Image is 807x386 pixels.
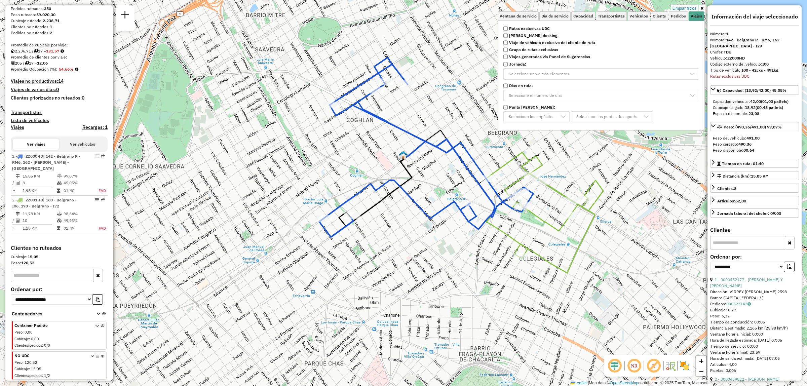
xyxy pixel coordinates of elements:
strong: Viaje de vehículo exclusivo del cliente de ruta [509,40,595,46]
span: Contenedores [12,310,88,317]
span: 0/0 [44,343,50,348]
a: 030523143 [726,301,751,306]
a: Nueva sesión y búsqueda [118,8,132,23]
a: Clientes:8 [710,184,799,193]
strong: 59.020,30 [36,12,55,17]
em: Ruta exportada [101,154,105,158]
strong: 142 - Belgrano R - RM6, 162 - [GEOGRAPHIC_DATA] - I29 [710,37,782,48]
button: Orden creciente [784,262,795,272]
div: Promedio de clientes por viaje: [11,54,108,60]
strong: I00 [762,62,769,67]
strong: 491,00 [746,136,760,141]
strong: 14 [58,78,64,84]
span: NO UDC [14,353,87,359]
i: Clientes [16,181,20,185]
input: Días en ruta: [503,83,508,89]
div: Peso: (490,36/491,00) 99,87% [710,132,799,156]
span: 1/2 [44,373,50,378]
span: | 142 - Belgrano R - RM6, 162 - [PERSON_NAME] - [GEOGRAPHIC_DATA] [12,154,80,171]
strong: Jornada: [509,61,526,67]
div: Peso cargado: [713,141,796,147]
i: Tiempo en ruta [57,189,60,193]
div: Peso ruteado: [11,12,108,18]
strong: 15,05 [28,254,38,259]
h4: Clientes no ruteados [11,245,108,251]
strong: 490,36 [738,142,752,147]
i: Distancia (km) [16,212,20,216]
em: Promedio calculado usando la ocupación más alta (%Peso o %Cubicaje) de cada viaje en la sesión. N... [75,67,78,71]
div: Cubicaje cargado: [713,105,796,111]
input: Viajes generados vía Panel de Sugerencias [503,54,508,60]
h4: Información del viaje seleccionado [710,13,799,20]
div: Cubicaje: [11,254,108,260]
span: | [588,381,589,385]
div: Barrio: (CAPITAL FEDERAL / ) [710,295,799,301]
span: : [29,366,30,371]
strong: 23,08 [748,111,759,116]
span: : [23,360,24,365]
td: FAD [91,187,106,194]
td: 10 [22,217,56,224]
div: Artículos: 4,00 [710,361,799,368]
strong: 42,00 [750,99,761,104]
div: 205 / 17 = [11,60,108,66]
span: Peso: (490,36/491,00) 99,87% [724,124,782,129]
div: Promedio de cubicaje por viaje: [11,42,108,48]
td: 15,85 KM [22,173,56,180]
button: Orden creciente [92,294,103,305]
h4: Clientes priorizados no ruteados: [11,95,108,101]
td: FAD [91,225,106,232]
strong: 350 [44,6,51,11]
span: Cubicaje [14,337,29,341]
input: Jornada: [503,61,508,67]
td: 49,93% [63,217,91,224]
img: Flujo de la calle [665,360,676,371]
a: Tiempo en ruta: 01:40 [710,159,799,168]
td: 1,18 KM [22,225,56,232]
input: [PERSON_NAME] docking [503,33,508,39]
strong: Viajes generados vía Panel de Sugerencias [509,54,590,60]
strong: Días en ruta: [509,83,533,89]
span: 0,00 [31,337,39,341]
strong: [PERSON_NAME] docking [509,33,558,39]
a: Distancia (km):15,85 KM [710,171,799,180]
strong: 12,06 [37,61,48,66]
input: Grupo de rutas exclusivas [503,47,508,53]
span: Cubicaje [14,366,29,371]
td: 8 [22,180,56,186]
span: Mostrar etiqueta [646,358,662,374]
input: Viaje de vehículo exclusivo del cliente de ruta [503,40,508,46]
h4: Clientes [710,227,799,233]
i: Viajes [34,49,38,53]
span: Ocultar desplazamiento [607,358,623,374]
div: Hora de llegada estimada: [DATE] 07:05 [710,337,799,343]
i: Clientes [16,219,20,223]
td: = [12,225,15,232]
div: Chofer: [710,49,799,55]
strong: 8 [734,186,736,191]
a: Viajes [11,124,24,130]
a: Zoom out [696,366,706,376]
i: Viajes [25,61,29,65]
span: 1 - [12,154,80,171]
span: Tiempo en ruta: 01:40 [722,161,764,166]
strong: 1 [726,31,728,36]
label: Ordenar por: [710,253,799,261]
div: Jornada laboral del chofer: 09:00 [717,210,781,217]
strong: Grupo de rutas exclusivas [509,47,558,53]
td: 1,98 KM [22,187,56,194]
div: Peso disponible: [713,147,796,153]
strong: 18,92 [745,105,756,110]
span: Cubicaje: 0,27 [710,307,736,312]
h4: Viajes no productivos: [11,78,108,84]
a: OpenStreetMap [610,381,639,385]
div: Pedidos no ruteados: [11,30,108,36]
a: Artículos:62,00 [710,196,799,205]
strong: 2.236,71 [43,18,60,23]
span: Peso [14,330,23,335]
i: Meta de cubicaje/viaje: 250,00 Diferencia: -118,43 [61,49,64,53]
td: / [12,180,15,186]
a: Ocultar filtros [699,5,705,12]
span: ZZ000HD [26,154,43,159]
strong: 00,64 [743,148,754,153]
